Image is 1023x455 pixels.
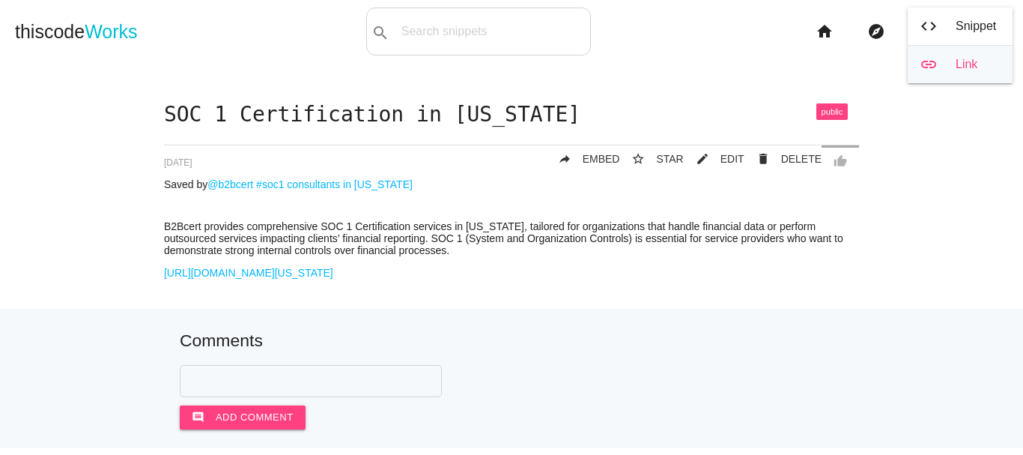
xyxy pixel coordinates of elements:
p: B2Bcert provides comprehensive SOC 1 Certification services in [US_STATE], tailored for organizat... [164,220,859,256]
i: code [920,18,938,34]
button: star_borderSTAR [619,145,683,172]
a: @b2bcert [207,178,253,190]
span: STAR [656,153,683,165]
h1: SOC 1 Certification in [US_STATE] [164,103,859,127]
i: explore [867,7,885,55]
p: Saved by [164,178,859,190]
a: codeSnippet [908,7,1013,45]
button: commentAdd comment [180,406,306,430]
h5: Comments [180,331,843,350]
i: star_border [631,145,645,172]
i: delete [756,145,770,172]
a: Delete Post [744,145,822,172]
i: reply [558,145,571,172]
span: EMBED [583,153,620,165]
input: Search snippets [394,16,590,47]
i: mode_edit [696,145,709,172]
span: [DATE] [164,157,192,168]
span: EDIT [720,153,744,165]
a: replyEMBED [546,145,620,172]
a: [URL][DOMAIN_NAME][US_STATE] [164,267,333,279]
i: search [371,9,389,57]
i: home [816,7,834,55]
a: thiscodeWorks [15,7,138,55]
a: mode_editEDIT [684,145,744,172]
i: comment [192,406,204,430]
button: search [367,8,394,55]
span: Works [85,21,137,42]
a: linkLink [908,46,1013,83]
i: link [920,56,938,73]
a: #soc1 consultants in [US_STATE] [256,178,413,190]
span: DELETE [781,153,822,165]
